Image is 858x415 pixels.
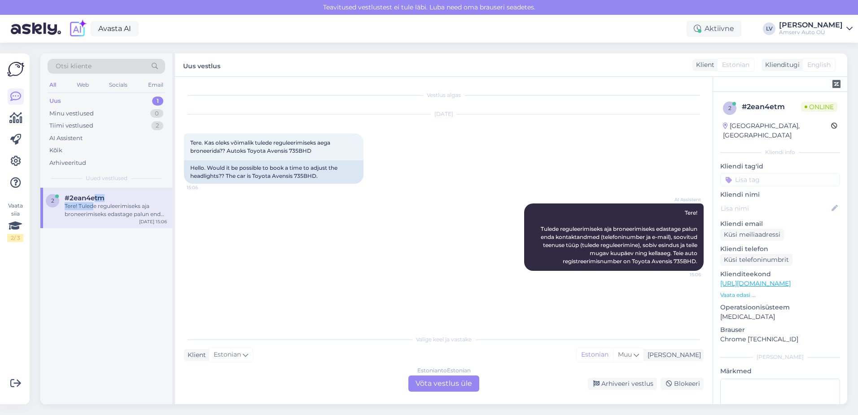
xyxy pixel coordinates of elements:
p: Märkmed [720,366,840,376]
span: Tere! Tulede reguleerimiseks aja broneerimiseks edastage palun enda kontaktandmed (telefoninumber... [541,209,699,265]
p: Operatsioonisüsteem [720,303,840,312]
div: [DATE] [184,110,704,118]
div: Aktiivne [687,21,741,37]
div: Valige keel ja vastake [184,336,704,344]
img: explore-ai [68,19,87,38]
div: Küsi meiliaadressi [720,229,784,241]
div: Estonian [577,348,613,362]
div: Võta vestlus üle [408,375,479,392]
p: Brauser [720,325,840,335]
div: Klienditugi [762,60,800,70]
div: Blokeeri [661,378,704,390]
p: Kliendi tag'id [720,162,840,171]
div: 0 [150,109,163,118]
span: Tere. Kas oleks võimalik tulede reguleerimiseks aega broneerida?? Autoks Toyota Avensis 735BHD [190,139,332,154]
div: All [48,79,58,91]
img: zendesk [832,80,840,88]
p: Kliendi nimi [720,190,840,199]
label: Uus vestlus [183,59,220,71]
p: Kliendi email [720,219,840,229]
span: 15:06 [187,184,220,191]
div: AI Assistent [49,134,83,143]
div: Minu vestlused [49,109,94,118]
div: 2 [151,121,163,130]
div: LV [763,22,775,35]
div: [DATE] 15:06 [139,218,167,225]
div: Socials [107,79,129,91]
div: Arhiveeritud [49,159,86,168]
div: Vestlus algas [184,91,704,99]
span: 2 [728,105,731,111]
div: Email [146,79,165,91]
span: Estonian [214,350,241,360]
div: Küsi telefoninumbrit [720,254,792,266]
div: Web [75,79,91,91]
span: Estonian [722,60,749,70]
div: [PERSON_NAME] [720,353,840,361]
div: Tere! Tulede reguleerimiseks aja broneerimiseks edastage palun enda kontaktandmed (telefoninumber... [65,202,167,218]
div: [PERSON_NAME] [779,22,843,29]
span: 2 [51,197,54,204]
span: 15:06 [667,271,701,278]
a: [PERSON_NAME]Amserv Auto OÜ [779,22,853,36]
p: Klienditeekond [720,269,840,279]
div: Uus [49,97,61,106]
div: Kõik [49,146,62,155]
p: Kliendi telefon [720,244,840,254]
div: Klient [184,350,206,360]
span: Muu [618,350,632,358]
div: Tiimi vestlused [49,121,93,130]
div: [GEOGRAPHIC_DATA], [GEOGRAPHIC_DATA] [723,121,831,140]
span: Otsi kliente [56,62,92,71]
a: Avasta AI [91,21,139,36]
span: AI Assistent [667,196,701,203]
p: [MEDICAL_DATA] [720,312,840,322]
div: Vaata siia [7,202,23,242]
a: [URL][DOMAIN_NAME] [720,279,791,287]
span: #2ean4etm [65,194,105,202]
div: [PERSON_NAME] [644,350,701,360]
p: Chrome [TECHNICAL_ID] [720,335,840,344]
span: English [807,60,831,70]
p: Vaata edasi ... [720,291,840,299]
div: Klient [692,60,714,70]
input: Lisa tag [720,173,840,186]
div: 2 / 3 [7,234,23,242]
div: Kliendi info [720,148,840,156]
div: Estonian to Estonian [417,366,471,375]
span: Uued vestlused [86,174,127,182]
div: 1 [152,97,163,106]
div: # 2ean4etm [742,102,801,112]
span: Online [801,102,837,112]
div: Hello. Would it be possible to book a time to adjust the headlights?? The car is Toyota Avensis 7... [184,160,363,184]
input: Lisa nimi [721,203,830,213]
img: Askly Logo [7,61,24,78]
div: Arhiveeri vestlus [588,378,657,390]
div: Amserv Auto OÜ [779,29,843,36]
